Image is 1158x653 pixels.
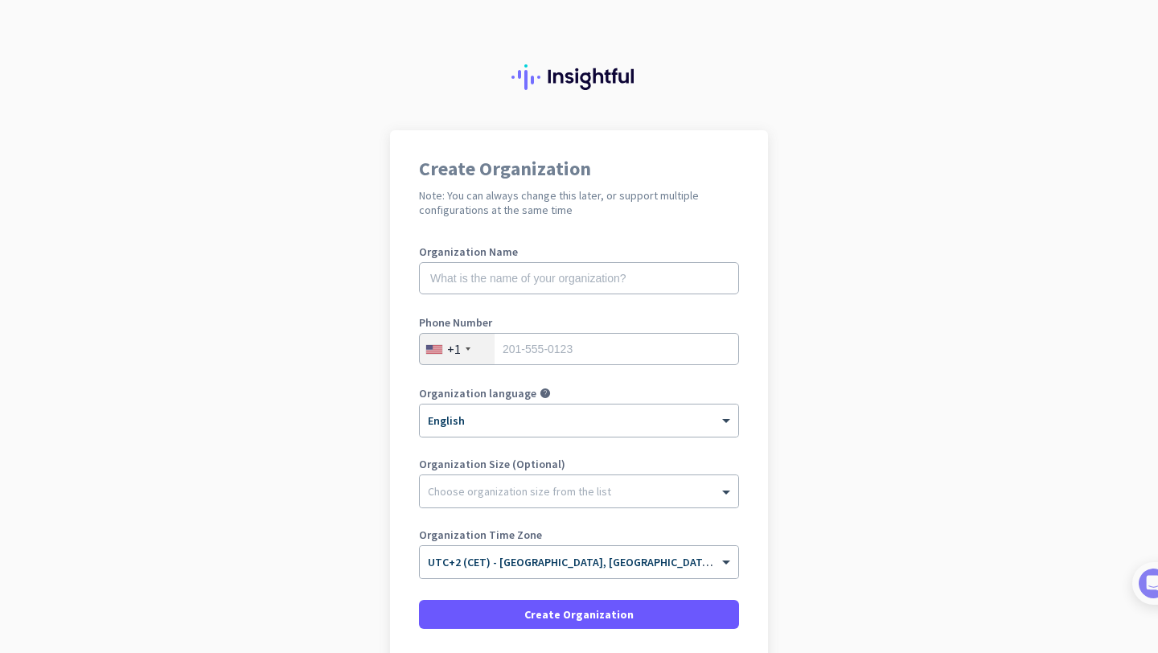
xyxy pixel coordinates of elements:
[419,458,739,470] label: Organization Size (Optional)
[524,606,634,622] span: Create Organization
[419,333,739,365] input: 201-555-0123
[447,341,461,357] div: +1
[419,246,739,257] label: Organization Name
[419,317,739,328] label: Phone Number
[419,388,536,399] label: Organization language
[419,262,739,294] input: What is the name of your organization?
[419,159,739,179] h1: Create Organization
[511,64,647,90] img: Insightful
[540,388,551,399] i: help
[419,529,739,540] label: Organization Time Zone
[419,188,739,217] h2: Note: You can always change this later, or support multiple configurations at the same time
[419,600,739,629] button: Create Organization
